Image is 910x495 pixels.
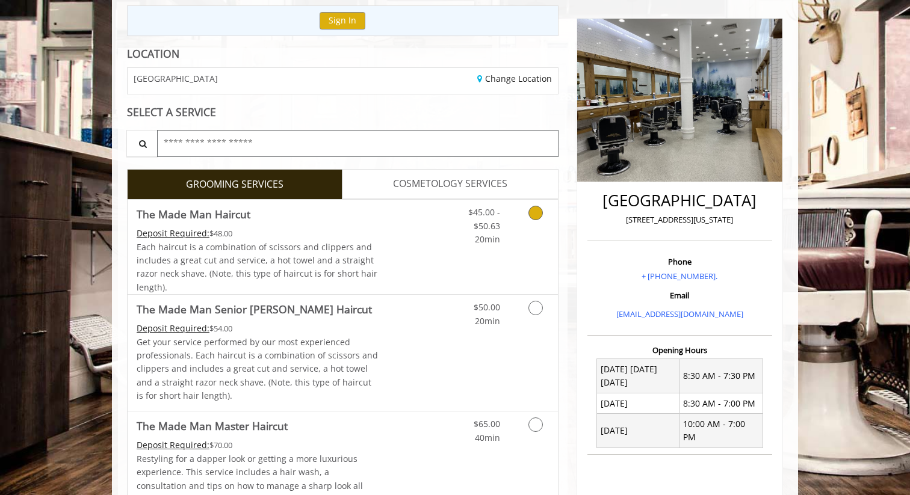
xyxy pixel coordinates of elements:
div: $54.00 [137,322,379,335]
td: 8:30 AM - 7:30 PM [679,359,763,393]
span: COSMETOLOGY SERVICES [393,176,507,192]
a: + [PHONE_NUMBER]. [642,271,717,281]
td: [DATE] [DATE] [DATE] [597,359,680,393]
span: $50.00 [474,301,500,313]
div: $70.00 [137,438,379,452]
p: Get your service performed by our most experienced professionals. Each haircut is a combination o... [137,336,379,403]
div: $48.00 [137,227,379,240]
span: GROOMING SERVICES [186,177,283,192]
span: Each haircut is a combination of scissors and clippers and includes a great cut and service, a ho... [137,241,377,293]
span: 20min [475,315,500,327]
span: This service needs some Advance to be paid before we block your appointment [137,227,209,239]
span: $65.00 [474,418,500,429]
span: [GEOGRAPHIC_DATA] [134,74,218,83]
b: LOCATION [127,46,179,61]
h3: Email [590,291,769,300]
span: This service needs some Advance to be paid before we block your appointment [137,322,209,334]
p: [STREET_ADDRESS][US_STATE] [590,214,769,226]
h3: Phone [590,257,769,266]
button: Service Search [126,130,158,157]
b: The Made Man Haircut [137,206,250,223]
b: The Made Man Master Haircut [137,417,288,434]
span: $45.00 - $50.63 [468,206,500,231]
span: 20min [475,233,500,245]
span: 40min [475,432,500,443]
span: This service needs some Advance to be paid before we block your appointment [137,439,209,450]
h2: [GEOGRAPHIC_DATA] [590,192,769,209]
td: 10:00 AM - 7:00 PM [679,414,763,448]
td: [DATE] [597,414,680,448]
h3: Opening Hours [587,346,772,354]
td: [DATE] [597,393,680,414]
a: Change Location [477,73,552,84]
div: SELECT A SERVICE [127,106,559,118]
button: Sign In [320,12,365,29]
a: [EMAIL_ADDRESS][DOMAIN_NAME] [616,309,743,319]
td: 8:30 AM - 7:00 PM [679,393,763,414]
b: The Made Man Senior [PERSON_NAME] Haircut [137,301,372,318]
